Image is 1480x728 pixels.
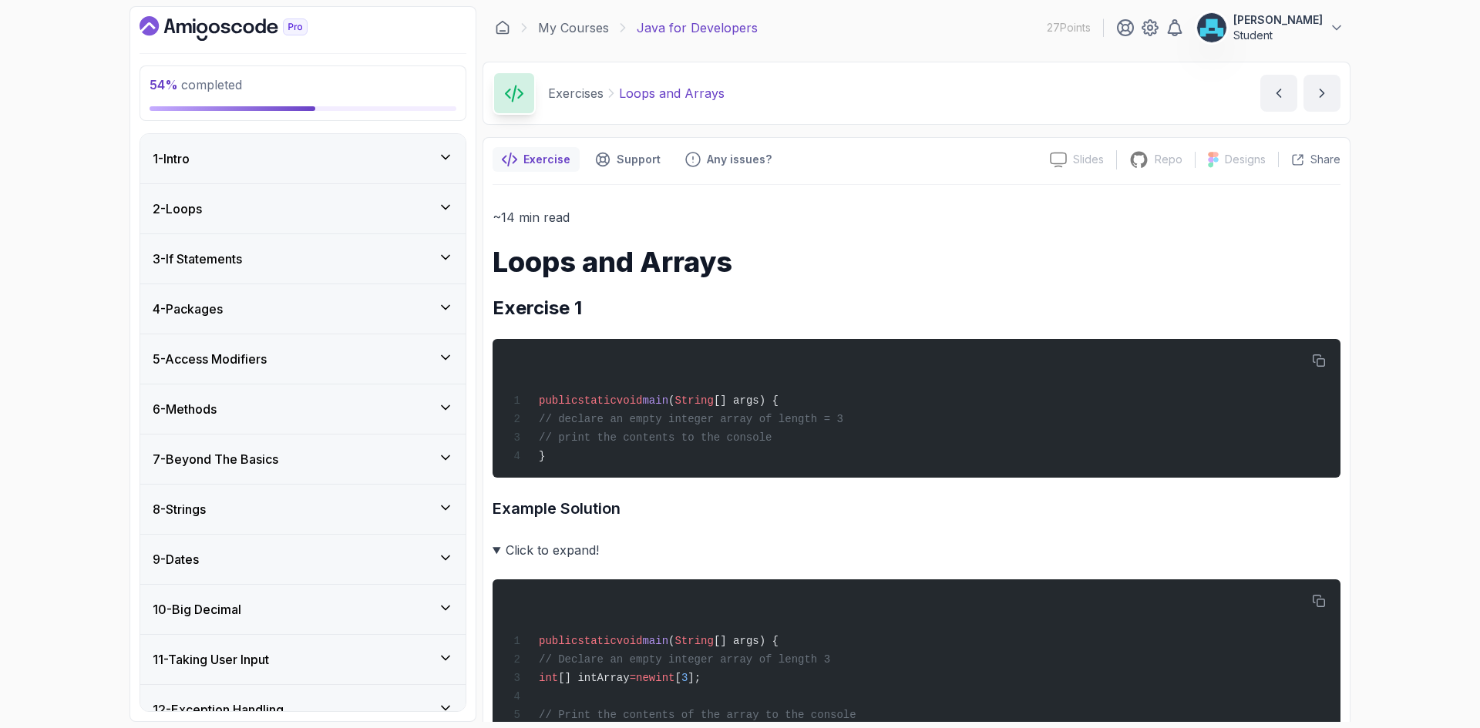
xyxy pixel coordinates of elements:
span: [] args) { [714,394,779,407]
p: Exercise [523,152,570,167]
span: } [539,450,545,462]
span: // Print the contents of the array to the console [539,709,856,721]
span: completed [150,77,242,92]
button: 6-Methods [140,384,466,434]
span: // print the contents to the console [539,431,772,444]
h1: Loops and Arrays [493,247,1340,277]
p: Java for Developers [637,18,758,37]
p: [PERSON_NAME] [1233,12,1323,28]
button: Feedback button [676,147,781,172]
h3: 11 - Taking User Input [153,650,269,669]
button: 5-Access Modifiers [140,334,466,384]
p: Student [1233,28,1323,43]
h3: Example Solution [493,496,1340,521]
summary: Click to expand! [493,539,1340,561]
span: int [539,672,558,684]
span: main [642,635,668,647]
h3: 2 - Loops [153,200,202,218]
h3: 12 - Exception Handling [153,700,284,719]
button: previous content [1260,75,1297,112]
h3: 6 - Methods [153,400,217,418]
p: Designs [1225,152,1266,167]
button: 7-Beyond The Basics [140,434,466,484]
span: [] intArray [558,672,629,684]
button: 1-Intro [140,134,466,183]
span: public [539,635,577,647]
img: user profile image [1197,13,1226,42]
button: 8-Strings [140,485,466,534]
span: 3 [681,672,688,684]
h3: 3 - If Statements [153,250,242,268]
p: 27 Points [1047,20,1091,35]
span: String [674,635,713,647]
p: Share [1310,152,1340,167]
button: Support button [586,147,670,172]
button: user profile image[PERSON_NAME]Student [1196,12,1344,43]
span: ( [668,635,674,647]
button: 4-Packages [140,284,466,334]
button: 2-Loops [140,184,466,233]
span: = [630,672,636,684]
h3: 7 - Beyond The Basics [153,450,278,468]
span: ]; [688,672,701,684]
span: main [642,394,668,407]
span: 54 % [150,77,178,92]
button: 9-Dates [140,535,466,584]
p: Repo [1155,152,1182,167]
h3: 8 - Strings [153,500,206,518]
p: Loops and Arrays [619,84,725,102]
a: My Courses [538,18,609,37]
p: ~14 min read [493,206,1340,228]
span: [ [674,672,681,684]
a: Dashboard [495,20,510,35]
p: Exercises [548,84,604,102]
h3: 1 - Intro [153,149,190,168]
span: int [655,672,674,684]
p: Slides [1073,152,1104,167]
h3: 4 - Packages [153,300,223,318]
span: void [617,635,643,647]
button: notes button [493,147,580,172]
span: static [577,635,616,647]
span: [] args) { [714,635,779,647]
p: Support [617,152,661,167]
button: 10-Big Decimal [140,585,466,634]
button: Share [1278,152,1340,167]
button: 3-If Statements [140,234,466,283]
h2: Exercise 1 [493,296,1340,320]
span: ( [668,394,674,407]
h3: 5 - Access Modifiers [153,350,267,368]
span: // declare an empty integer array of length = 3 [539,413,843,425]
button: 11-Taking User Input [140,635,466,684]
span: // Declare an empty integer array of length 3 [539,653,830,666]
p: Any issues? [707,152,772,167]
a: Dashboard [140,16,343,41]
span: void [617,394,643,407]
span: static [577,394,616,407]
span: public [539,394,577,407]
button: next content [1303,75,1340,112]
span: String [674,394,713,407]
h3: 9 - Dates [153,550,199,569]
span: new [636,672,655,684]
h3: 10 - Big Decimal [153,600,241,619]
